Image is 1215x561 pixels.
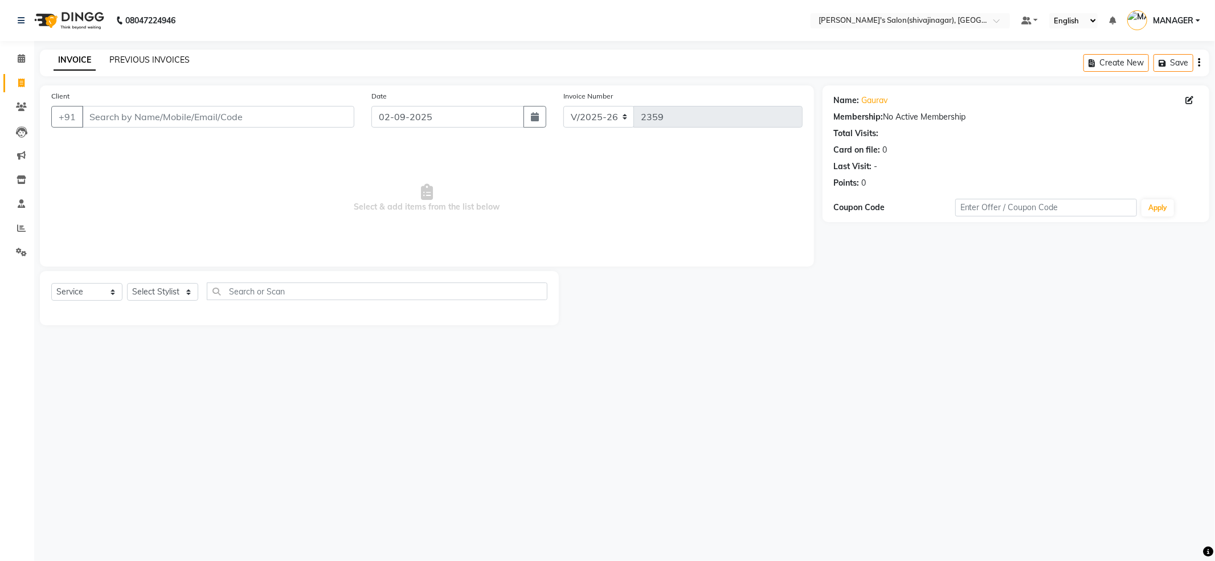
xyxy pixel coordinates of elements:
[834,144,881,156] div: Card on file:
[834,111,1198,123] div: No Active Membership
[862,95,888,107] a: Gaurav
[1083,54,1149,72] button: Create New
[82,106,354,128] input: Search by Name/Mobile/Email/Code
[51,106,83,128] button: +91
[207,282,547,300] input: Search or Scan
[1153,54,1193,72] button: Save
[883,144,887,156] div: 0
[51,91,69,101] label: Client
[125,5,175,36] b: 08047224946
[109,55,190,65] a: PREVIOUS INVOICES
[29,5,107,36] img: logo
[1153,15,1193,27] span: MANAGER
[834,128,879,140] div: Total Visits:
[563,91,613,101] label: Invoice Number
[1127,10,1147,30] img: MANAGER
[862,177,866,189] div: 0
[371,91,387,101] label: Date
[874,161,878,173] div: -
[834,161,872,173] div: Last Visit:
[834,111,883,123] div: Membership:
[834,202,955,214] div: Coupon Code
[834,177,860,189] div: Points:
[51,141,803,255] span: Select & add items from the list below
[1142,199,1174,216] button: Apply
[834,95,860,107] div: Name:
[955,199,1138,216] input: Enter Offer / Coupon Code
[54,50,96,71] a: INVOICE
